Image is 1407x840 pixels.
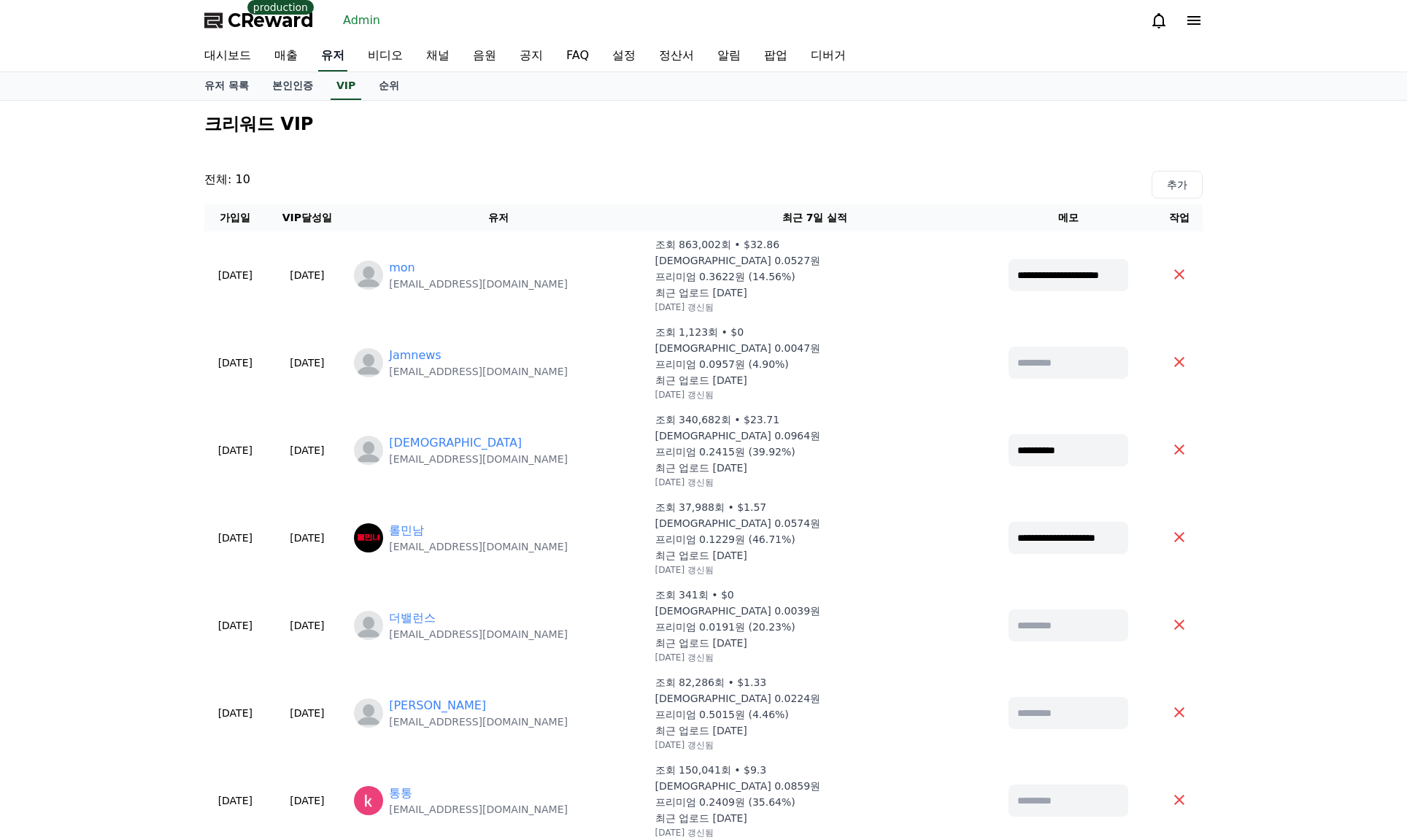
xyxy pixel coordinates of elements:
[389,364,568,379] p: [EMAIL_ADDRESS][DOMAIN_NAME]
[655,357,789,371] p: 프리미엄 0.0957원 (4.90%)
[354,786,383,815] img: https://lh3.googleusercontent.com/a/ACg8ocIBnWwqV0eXG_KuFoolGCfr3AxDWXc-3Vl4NaZtHcYys-323Q=s96-c
[389,539,568,554] p: [EMAIL_ADDRESS][DOMAIN_NAME]
[655,587,734,602] p: 조회 341회 • $0
[655,341,821,355] p: [DEMOGRAPHIC_DATA] 0.0047원
[348,204,649,231] th: 유저
[655,779,821,793] p: [DEMOGRAPHIC_DATA] 0.0859원
[655,620,795,634] p: 프리미엄 0.0191원 (20.23%)
[655,389,714,401] p: [DATE] 갱신됨
[204,171,250,199] p: 전체: 10
[655,461,747,475] p: 최근 업로드 [DATE]
[655,477,714,488] p: [DATE] 갱신됨
[204,319,266,406] td: [DATE]
[266,319,349,406] td: [DATE]
[266,669,349,757] td: [DATE]
[655,253,821,268] p: [DEMOGRAPHIC_DATA] 0.0527원
[655,763,767,777] p: 조회 150,041회 • $9.3
[655,811,747,825] p: 최근 업로드 [DATE]
[204,9,314,32] a: CReward
[655,739,714,751] p: [DATE] 갱신됨
[655,691,821,706] p: [DEMOGRAPHIC_DATA] 0.0224원
[204,669,266,757] td: [DATE]
[981,204,1156,231] th: 메모
[354,261,383,290] img: profile_blank.webp
[263,41,309,72] a: 매출
[508,41,555,72] a: 공지
[331,72,361,100] a: VIP
[266,582,349,669] td: [DATE]
[188,463,280,499] a: Settings
[193,72,261,100] a: 유저 목록
[1156,204,1203,231] th: 작업
[389,452,568,466] p: [EMAIL_ADDRESS][DOMAIN_NAME]
[655,237,780,252] p: 조회 863,002회 • $32.86
[461,41,508,72] a: 음원
[649,204,981,231] th: 최근 7일 실적
[204,406,266,494] td: [DATE]
[356,41,415,72] a: 비디오
[266,494,349,582] td: [DATE]
[655,564,714,576] p: [DATE] 갱신됨
[354,348,383,377] img: profile_blank.webp
[601,41,647,72] a: 설정
[389,697,486,714] a: [PERSON_NAME]
[655,652,714,663] p: [DATE] 갱신됨
[318,41,347,72] a: 유저
[354,698,383,728] img: profile_blank.webp
[655,723,747,738] p: 최근 업로드 [DATE]
[354,611,383,640] img: https://cdn.creward.net/profile/user/profile_blank.webp
[655,604,821,618] p: [DEMOGRAPHIC_DATA] 0.0039원
[96,463,188,499] a: Messages
[204,582,266,669] td: [DATE]
[799,41,857,72] a: 디버거
[415,41,461,72] a: 채널
[354,523,383,552] img: https://lh3.googleusercontent.com/a/ACg8ocIRkcOePDkb8G556KPr_g5gDUzm96TACHS6QOMRMdmg6EqxY2Y=s96-c
[647,41,706,72] a: 정산서
[1152,171,1203,199] button: 추가
[389,522,424,539] a: 롤민남
[655,675,767,690] p: 조회 82,286회 • $1.33
[261,72,325,100] a: 본인인증
[389,259,415,277] a: mon
[204,112,1203,136] h2: 크리워드 VIP
[389,609,436,627] a: 더밸런스
[655,516,821,531] p: [DEMOGRAPHIC_DATA] 0.0574원
[389,347,442,364] a: Jamnews
[4,463,96,499] a: Home
[216,485,252,496] span: Settings
[555,41,601,72] a: FAQ
[337,9,386,32] a: Admin
[655,301,714,313] p: [DATE] 갱신됨
[655,500,767,515] p: 조회 37,988회 • $1.57
[193,41,263,72] a: 대시보드
[655,532,795,547] p: 프리미엄 0.1229원 (46.71%)
[655,707,789,722] p: 프리미엄 0.5015원 (4.46%)
[389,627,568,641] p: [EMAIL_ADDRESS][DOMAIN_NAME]
[655,269,795,284] p: 프리미엄 0.3622원 (14.56%)
[655,428,821,443] p: [DEMOGRAPHIC_DATA] 0.0964원
[37,485,63,496] span: Home
[389,714,568,729] p: [EMAIL_ADDRESS][DOMAIN_NAME]
[389,802,568,817] p: [EMAIL_ADDRESS][DOMAIN_NAME]
[354,436,383,465] img: https://cdn.creward.net/profile/user/profile_blank.webp
[655,795,795,809] p: 프리미엄 0.2409원 (35.64%)
[655,412,780,427] p: 조회 340,682회 • $23.71
[204,204,266,231] th: 가입일
[655,444,795,459] p: 프리미엄 0.2415원 (39.92%)
[389,434,522,452] a: [DEMOGRAPHIC_DATA]
[655,636,747,650] p: 최근 업로드 [DATE]
[389,277,568,291] p: [EMAIL_ADDRESS][DOMAIN_NAME]
[266,406,349,494] td: [DATE]
[204,494,266,582] td: [DATE]
[121,485,164,497] span: Messages
[655,285,747,300] p: 최근 업로드 [DATE]
[655,548,747,563] p: 최근 업로드 [DATE]
[752,41,799,72] a: 팝업
[655,325,744,339] p: 조회 1,123회 • $0
[228,9,314,32] span: CReward
[389,785,412,802] a: 통통
[706,41,752,72] a: 알림
[655,373,747,388] p: 최근 업로드 [DATE]
[266,231,349,319] td: [DATE]
[204,231,266,319] td: [DATE]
